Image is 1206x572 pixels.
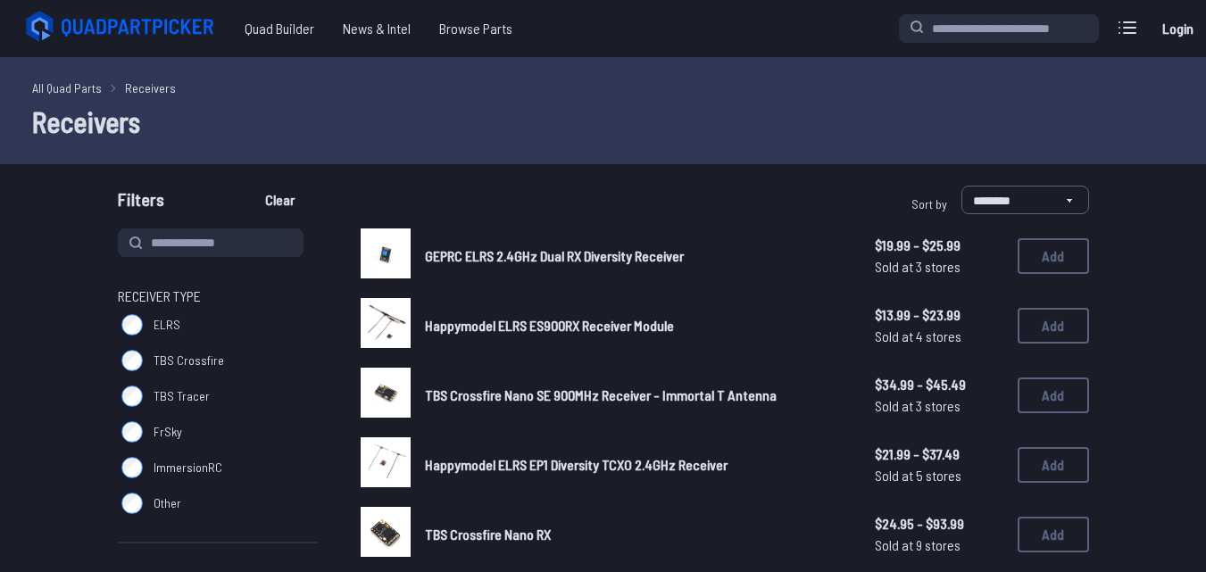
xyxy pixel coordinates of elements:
[121,493,143,514] input: Other
[425,456,728,473] span: Happymodel ELRS EP1 Diversity TCXO 2.4GHz Receiver
[875,235,1003,256] span: $19.99 - $25.99
[154,316,180,334] span: ELRS
[361,437,411,487] img: image
[361,298,411,348] img: image
[154,387,210,405] span: TBS Tracer
[425,524,846,545] a: TBS Crossfire Nano RX
[121,350,143,371] input: TBS Crossfire
[875,304,1003,326] span: $13.99 - $23.99
[961,186,1089,214] select: Sort by
[1018,308,1089,344] button: Add
[425,386,777,403] span: TBS Crossfire Nano SE 900MHz Receiver - Immortal T Antenna
[121,421,143,443] input: FrSky
[361,228,411,278] img: image
[875,465,1003,486] span: Sold at 5 stores
[425,247,684,264] span: GEPRC ELRS 2.4GHz Dual RX Diversity Receiver
[361,507,411,557] img: image
[121,457,143,478] input: ImmersionRC
[1018,238,1089,274] button: Add
[230,11,329,46] a: Quad Builder
[875,513,1003,535] span: $24.95 - $93.99
[875,374,1003,395] span: $34.99 - $45.49
[1018,517,1089,552] button: Add
[425,526,551,543] span: TBS Crossfire Nano RX
[875,535,1003,556] span: Sold at 9 stores
[154,494,181,512] span: Other
[118,186,164,221] span: Filters
[361,298,411,353] a: image
[32,100,1175,143] h1: Receivers
[1018,447,1089,483] button: Add
[125,79,176,97] a: Receivers
[425,11,527,46] a: Browse Parts
[361,368,411,418] img: image
[1018,377,1089,413] button: Add
[911,196,947,211] span: Sort by
[875,256,1003,278] span: Sold at 3 stores
[361,437,411,493] a: image
[1156,11,1199,46] a: Login
[154,352,224,369] span: TBS Crossfire
[875,395,1003,417] span: Sold at 3 stores
[361,368,411,423] a: image
[425,454,846,476] a: Happymodel ELRS EP1 Diversity TCXO 2.4GHz Receiver
[425,315,846,336] a: Happymodel ELRS ES900RX Receiver Module
[121,385,143,407] input: TBS Tracer
[425,245,846,267] a: GEPRC ELRS 2.4GHz Dual RX Diversity Receiver
[154,423,182,441] span: FrSky
[425,385,846,406] a: TBS Crossfire Nano SE 900MHz Receiver - Immortal T Antenna
[32,79,102,97] a: All Quad Parts
[361,228,411,284] a: image
[329,11,425,46] a: News & Intel
[425,317,674,334] span: Happymodel ELRS ES900RX Receiver Module
[875,326,1003,347] span: Sold at 4 stores
[118,286,201,307] span: Receiver Type
[361,507,411,562] a: image
[154,459,222,477] span: ImmersionRC
[875,444,1003,465] span: $21.99 - $37.49
[121,314,143,336] input: ELRS
[250,186,310,214] button: Clear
